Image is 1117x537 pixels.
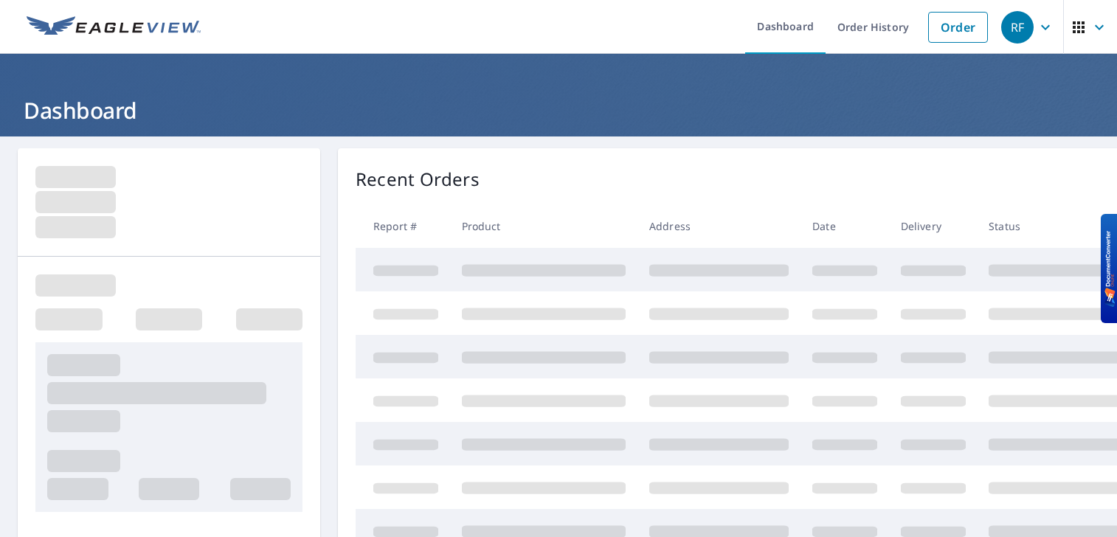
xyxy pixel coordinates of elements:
[800,204,889,248] th: Date
[637,204,800,248] th: Address
[450,204,637,248] th: Product
[1104,231,1116,307] img: BKR5lM0sgkDqAAAAAElFTkSuQmCC
[928,12,988,43] a: Order
[356,204,450,248] th: Report #
[889,204,978,248] th: Delivery
[356,166,480,193] p: Recent Orders
[27,16,201,38] img: EV Logo
[1001,11,1034,44] div: RF
[18,95,1099,125] h1: Dashboard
